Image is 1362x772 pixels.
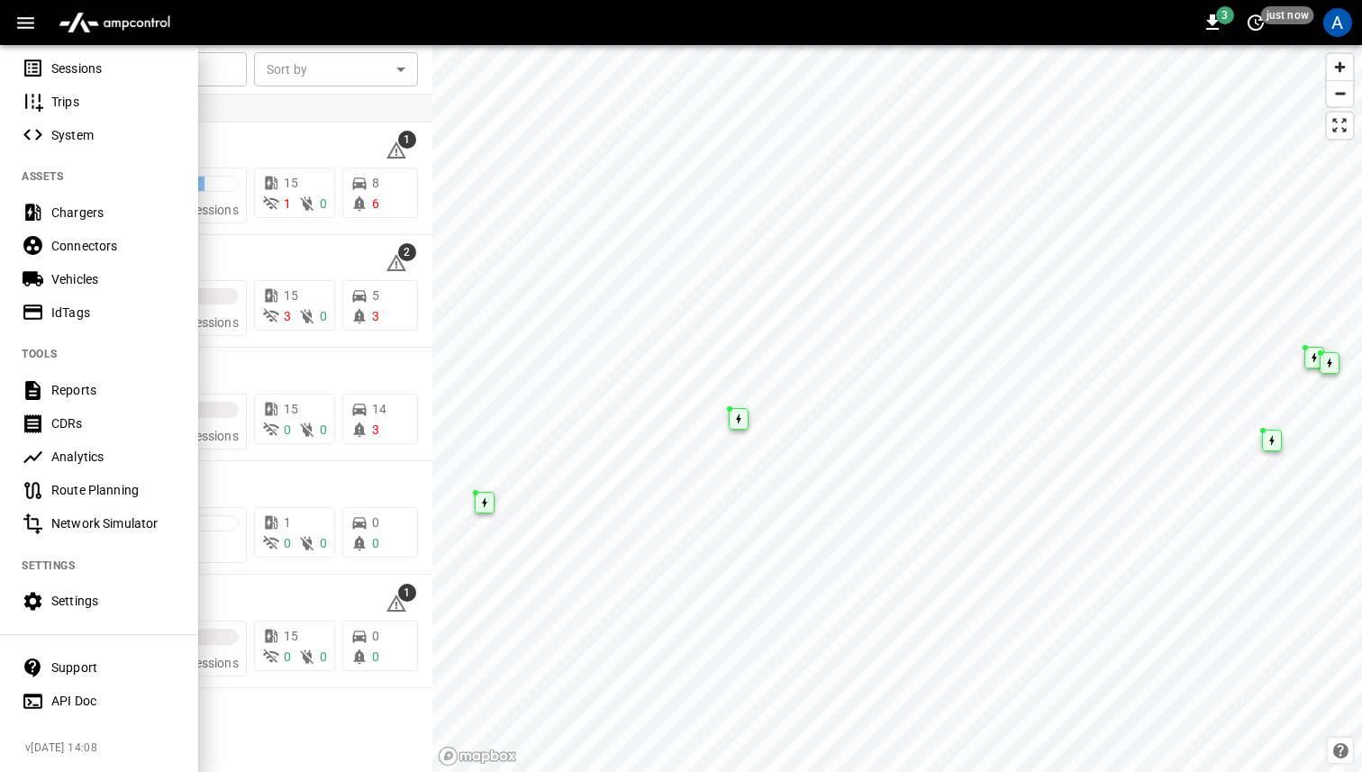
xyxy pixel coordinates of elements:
img: ampcontrol.io logo [51,5,177,40]
div: Reports [51,381,177,399]
div: Support [51,658,177,677]
div: Route Planning [51,481,177,499]
div: CDRs [51,414,177,432]
div: Analytics [51,448,177,466]
div: Vehicles [51,270,177,288]
span: 3 [1216,6,1234,24]
span: just now [1261,6,1314,24]
div: Chargers [51,204,177,222]
span: v [DATE] 14:08 [25,740,184,758]
div: Settings [51,592,177,610]
div: IdTags [51,304,177,322]
div: Sessions [51,59,177,77]
div: System [51,126,177,144]
div: profile-icon [1323,8,1352,37]
div: Trips [51,93,177,111]
div: Network Simulator [51,514,177,532]
button: set refresh interval [1241,8,1270,37]
div: API Doc [51,692,177,710]
div: Connectors [51,237,177,255]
